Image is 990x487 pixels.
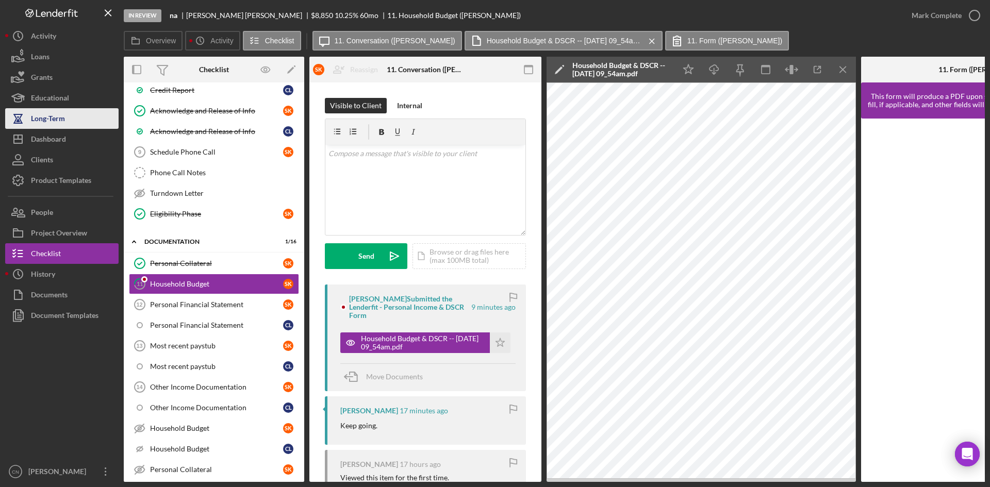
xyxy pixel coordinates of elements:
[129,183,299,204] a: Turndown Letter
[150,127,283,136] div: Acknowledge and Release of Info
[572,61,670,78] div: Household Budget & DSCR -- [DATE] 09_54am.pdf
[150,300,283,309] div: Personal Financial Statement
[665,31,789,51] button: 11. Form ([PERSON_NAME])
[283,423,293,433] div: S K
[283,464,293,475] div: S K
[150,107,283,115] div: Acknowledge and Release of Info
[150,404,283,412] div: Other Income Documentation
[129,162,299,183] a: Phone Call Notes
[137,280,143,287] tspan: 11
[283,258,293,268] div: S K
[340,332,510,353] button: Household Budget & DSCR -- [DATE] 09_54am.pdf
[340,420,377,431] p: Keep going.
[465,31,663,51] button: Household Budget & DSCR -- [DATE] 09_54am.pdf
[150,259,283,267] div: Personal Collateral
[150,465,283,474] div: Personal Collateral
[330,98,382,113] div: Visible to Client
[186,11,311,20] div: [PERSON_NAME] [PERSON_NAME]
[312,31,462,51] button: 11. Conversation ([PERSON_NAME])
[150,445,283,453] div: Household Budget
[129,377,299,397] a: 14Other Income DocumentationSK
[340,364,433,390] button: Move Documents
[150,148,283,156] div: Schedule Phone Call
[283,382,293,392] div: S K
[283,444,293,454] div: C L
[150,280,283,288] div: Household Budget
[5,461,119,482] button: CN[PERSON_NAME]
[136,384,143,390] tspan: 14
[129,80,299,100] a: Credit ReportCL
[129,204,299,224] a: Eligibility PhaseSK
[325,243,407,269] button: Send
[129,356,299,377] a: Most recent paystubCL
[912,5,962,26] div: Mark Complete
[138,149,141,155] tspan: 9
[283,209,293,219] div: S K
[361,334,485,351] div: Household Budget & DSCR -- [DATE] 09_54am.pdf
[311,11,333,20] span: $8,850
[335,11,358,20] div: 10.25 %
[129,274,299,294] a: 11Household BudgetSK
[901,5,985,26] button: Mark Complete
[400,460,441,468] time: 2025-10-14 21:25
[129,315,299,335] a: Personal Financial StatementCL
[283,147,293,157] div: S K
[150,189,299,197] div: Turndown Letter
[360,11,378,20] div: 60 mo
[185,31,240,51] button: Activity
[129,142,299,162] a: 9Schedule Phone CallSK
[487,37,641,45] label: Household Budget & DSCR -- [DATE] 09_54am.pdf
[283,402,293,413] div: C L
[12,469,19,475] text: CN
[349,295,470,320] div: [PERSON_NAME] Submitted the Lenderfit - Personal Income & DSCR Form
[129,418,299,439] a: Household BudgetSK
[283,361,293,372] div: C L
[340,407,398,415] div: [PERSON_NAME]
[150,321,283,329] div: Personal Financial Statement
[278,239,296,245] div: 1 / 16
[340,474,449,482] div: Viewed this item for the first time.
[955,442,980,466] div: Open Intercom Messenger
[397,98,422,113] div: Internal
[136,301,142,308] tspan: 12
[308,59,388,80] button: SKReassign
[170,11,177,20] b: na
[129,439,299,459] a: Household BudgetCL
[146,37,176,45] label: Overview
[387,11,521,20] div: 11. Household Budget ([PERSON_NAME])
[313,64,324,75] div: S K
[129,459,299,480] a: Personal CollateralSK
[283,126,293,137] div: C L
[325,98,387,113] button: Visible to Client
[283,299,293,310] div: S K
[358,243,374,269] div: Send
[129,335,299,356] a: 13Most recent paystubSK
[366,372,423,381] span: Move Documents
[400,407,448,415] time: 2025-10-15 13:46
[150,86,283,94] div: Credit Report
